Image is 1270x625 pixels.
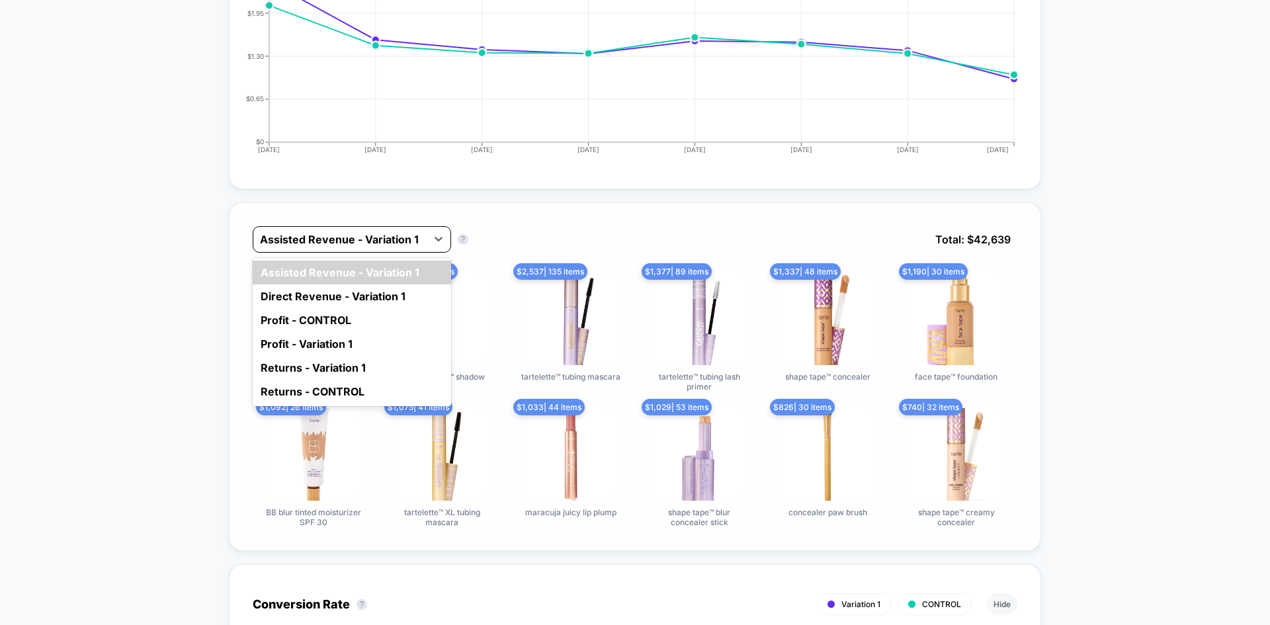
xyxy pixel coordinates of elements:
tspan: [DATE] [790,146,812,153]
img: concealer paw brush [782,408,874,501]
img: shape tape™ concealer [782,272,874,365]
img: face tape™ foundation [910,272,1003,365]
div: Profit - Variation 1 [253,332,451,356]
tspan: [DATE] [364,146,386,153]
span: maracuja juicy lip plump [525,507,616,517]
span: $ 1,092 | 26 items [256,399,326,415]
tspan: $0.65 [246,95,264,103]
tspan: $1.30 [247,52,264,60]
span: $ 826 | 30 items [770,399,835,415]
img: shape tape™ creamy concealer [910,408,1003,501]
tspan: $0 [256,138,264,146]
span: shape tape™ creamy concealer [907,507,1006,527]
span: tartelette™ tubing mascara [521,372,620,382]
div: Profit - CONTROL [253,308,451,332]
img: tartelette™ tubing lash primer [653,272,745,365]
img: shape tape™ blur concealer stick [653,408,745,501]
span: shape tape™ concealer [785,372,870,382]
span: $ 1,190 | 30 items [899,263,968,280]
span: CONTROL [922,599,961,609]
span: shape tape™ blur concealer stick [650,507,749,527]
tspan: [DATE] [471,146,493,153]
img: tartelette™ tubing mascara [525,272,617,365]
tspan: [DATE] [684,146,706,153]
span: tartelette™ XL tubing mascara [392,507,491,527]
button: ? [458,234,468,245]
span: face tape™ foundation [915,372,997,382]
span: $ 1,075 | 41 items [384,399,452,415]
span: $ 740 | 32 items [899,399,962,415]
div: Returns - CONTROL [253,380,451,403]
span: concealer paw brush [788,507,867,517]
tspan: [DATE] [988,146,1009,153]
tspan: $1.95 [247,9,264,17]
span: Total: $ 42,639 [929,226,1017,253]
span: Variation 1 [841,599,880,609]
div: Assisted Revenue - Variation 1 [253,261,451,284]
span: $ 1,337 | 48 items [770,263,841,280]
tspan: [DATE] [577,146,599,153]
img: tartelette™ XL tubing mascara [396,408,488,501]
span: $ 1,377 | 89 items [642,263,712,280]
span: BB blur tinted moisturizer SPF 30 [264,507,363,527]
button: Hide [987,593,1017,615]
tspan: [DATE] [258,146,280,153]
span: $ 1,029 | 53 items [642,399,712,415]
span: $ 1,033 | 44 items [513,399,585,415]
tspan: [DATE] [897,146,919,153]
button: ? [357,599,367,610]
img: BB blur tinted moisturizer SPF 30 [267,408,360,501]
div: Direct Revenue - Variation 1 [253,284,451,308]
span: tartelette™ tubing lash primer [650,372,749,392]
img: maracuja juicy lip plump [525,408,617,501]
div: Returns - Variation 1 [253,356,451,380]
span: $ 2,537 | 135 items [513,263,587,280]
